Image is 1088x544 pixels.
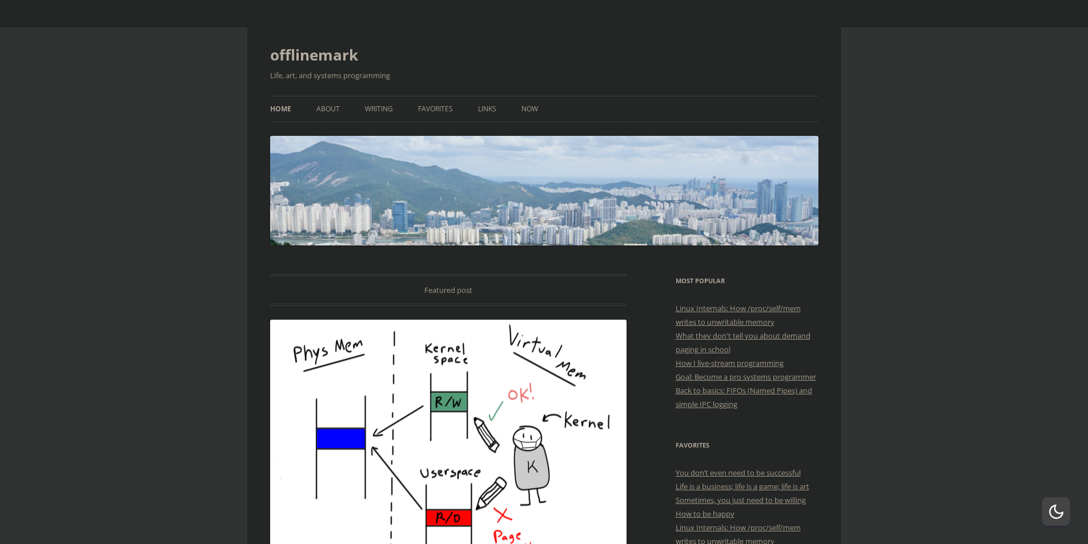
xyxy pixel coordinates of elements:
a: You don’t even need to be successful [676,468,801,478]
a: Goal: Become a pro systems programmer [676,372,816,382]
h3: Favorites [676,438,818,452]
h3: Most Popular [676,274,818,288]
a: Back to basics: FIFOs (Named Pipes) and simple IPC logging [676,385,812,409]
a: How to be happy [676,509,734,519]
a: Life is a business; life is a game; life is art [676,481,809,491]
a: About [316,96,340,122]
a: Favorites [418,96,453,122]
a: Now [521,96,538,122]
a: What they don't tell you about demand paging in school [676,331,810,354]
h2: Life, art, and systems programming [270,68,818,82]
div: Featured post [270,274,627,306]
a: Writing [365,96,393,122]
a: Home [270,96,291,122]
a: offlinemark [270,41,358,68]
img: offlinemark [270,136,818,245]
a: Links [478,96,496,122]
a: How I live-stream programming [676,358,784,368]
a: Sometimes, you just need to be willing [676,495,806,505]
a: Linux Internals: How /proc/self/mem writes to unwritable memory [676,303,801,327]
